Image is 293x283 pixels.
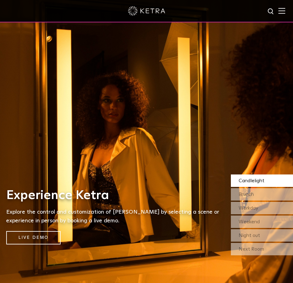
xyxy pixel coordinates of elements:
[239,192,254,197] span: Brunch
[239,206,258,211] span: Workday
[239,219,260,224] span: Weekend
[278,8,285,14] img: Hamburger%20Nav.svg
[267,8,275,16] img: search icon
[6,208,225,226] h5: Explore the control and customization of [PERSON_NAME] by selecting a scene or experience in pers...
[128,6,165,16] img: ketra-logo-2019-white
[239,233,260,238] span: Night out
[6,231,61,244] a: Live Demo
[239,178,264,183] span: Candlelight
[231,243,293,255] div: Next Room
[6,188,225,202] h1: Experience Ketra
